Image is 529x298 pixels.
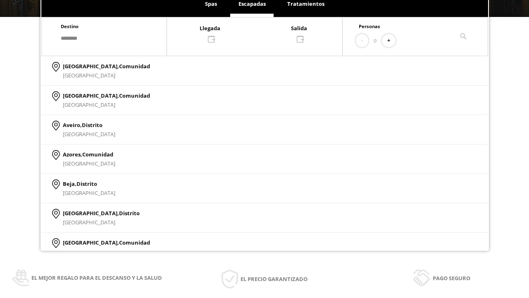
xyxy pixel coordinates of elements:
[63,248,115,255] span: [GEOGRAPHIC_DATA]
[119,209,140,217] span: Distrito
[63,219,115,226] span: [GEOGRAPHIC_DATA]
[63,160,115,167] span: [GEOGRAPHIC_DATA]
[119,62,150,70] span: Comunidad
[63,101,115,108] span: [GEOGRAPHIC_DATA]
[119,239,150,246] span: Comunidad
[76,180,97,187] span: Distrito
[374,36,376,45] span: 0
[63,91,150,100] p: [GEOGRAPHIC_DATA],
[382,34,396,48] button: +
[63,179,115,188] p: Beja,
[356,34,368,48] button: -
[63,238,150,247] p: [GEOGRAPHIC_DATA],
[63,72,115,79] span: [GEOGRAPHIC_DATA]
[63,62,150,71] p: [GEOGRAPHIC_DATA],
[63,209,140,218] p: [GEOGRAPHIC_DATA],
[31,273,162,282] span: El mejor regalo para el descanso y la salud
[63,130,115,138] span: [GEOGRAPHIC_DATA]
[63,150,115,159] p: Azores,
[63,120,115,130] p: Aveiro,
[119,92,150,99] span: Comunidad
[433,274,470,283] span: Pago seguro
[61,23,79,29] span: Destino
[63,189,115,197] span: [GEOGRAPHIC_DATA]
[82,151,113,158] span: Comunidad
[241,274,307,284] span: El precio garantizado
[359,23,380,29] span: Personas
[82,121,102,129] span: Distrito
